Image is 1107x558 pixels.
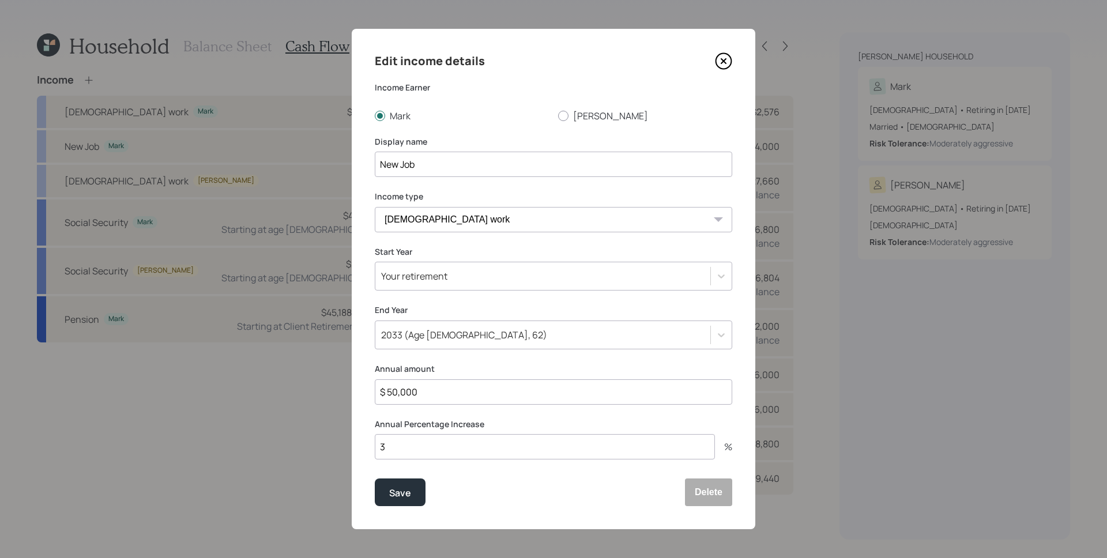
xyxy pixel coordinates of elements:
[375,110,549,122] label: Mark
[375,191,732,202] label: Income type
[375,304,732,316] label: End Year
[381,329,547,341] div: 2033 (Age [DEMOGRAPHIC_DATA], 62)
[375,82,732,93] label: Income Earner
[375,418,732,430] label: Annual Percentage Increase
[381,270,447,282] div: Your retirement
[375,246,732,258] label: Start Year
[685,478,732,506] button: Delete
[715,442,732,451] div: %
[389,485,411,501] div: Save
[375,478,426,506] button: Save
[375,52,485,70] h4: Edit income details
[375,363,732,375] label: Annual amount
[375,136,732,148] label: Display name
[558,110,732,122] label: [PERSON_NAME]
